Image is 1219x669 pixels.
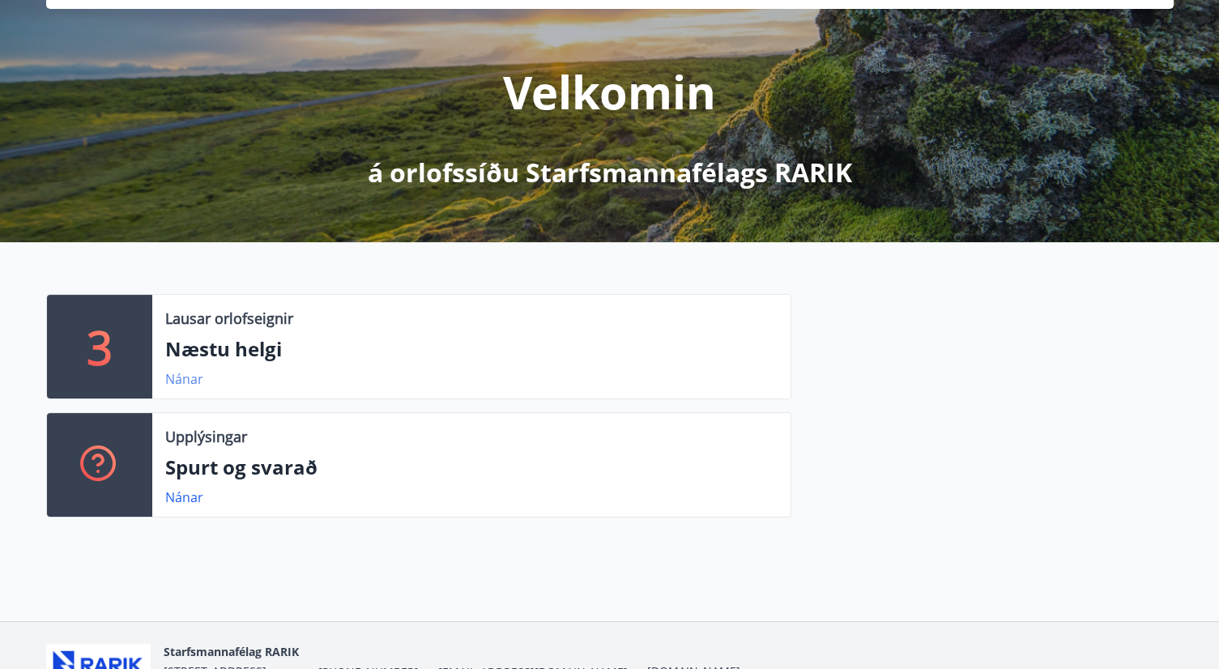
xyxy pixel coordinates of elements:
p: Upplýsingar [165,426,247,447]
p: Næstu helgi [165,335,778,363]
p: á orlofssíðu Starfsmannafélags RARIK [368,155,852,190]
p: Velkomin [503,61,716,122]
a: Nánar [165,488,203,506]
p: Lausar orlofseignir [165,308,293,329]
a: Nánar [165,370,203,388]
span: Starfsmannafélag RARIK [164,644,299,659]
p: Spurt og svarað [165,454,778,481]
p: 3 [87,316,113,377]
